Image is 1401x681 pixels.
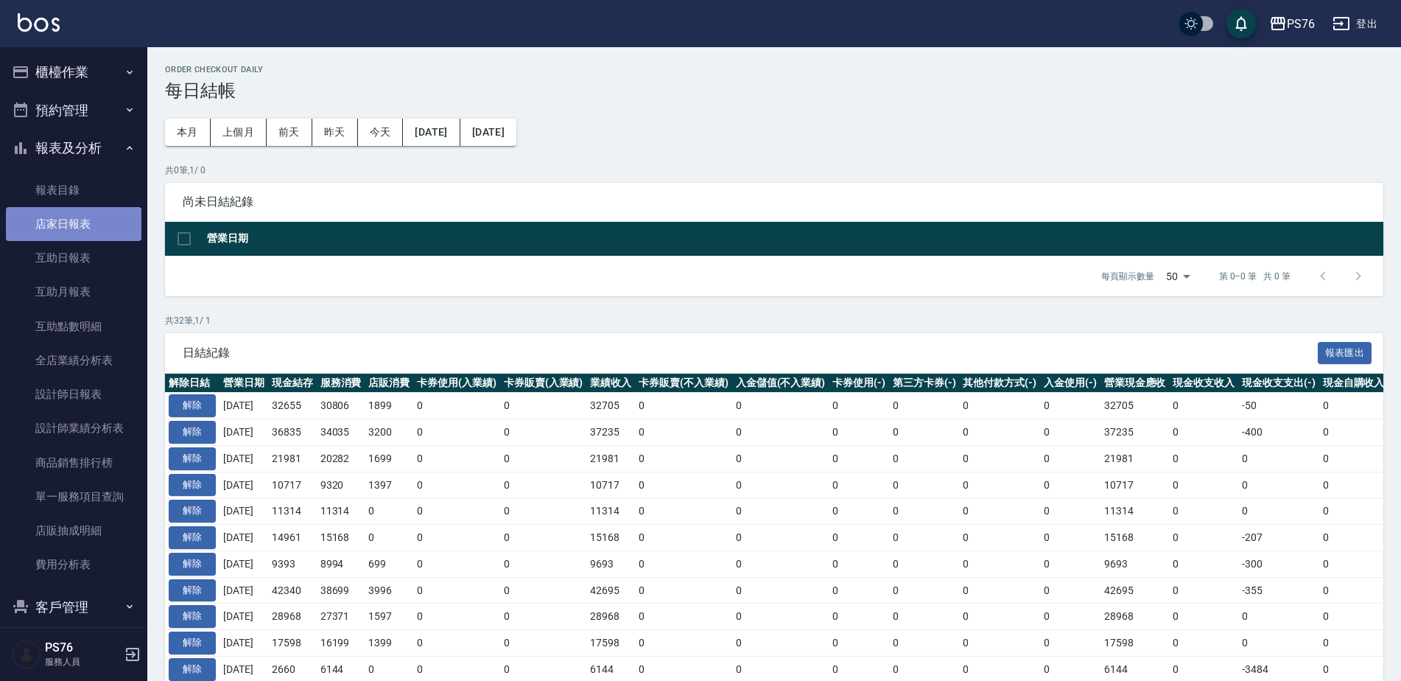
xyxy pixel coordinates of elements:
[1319,472,1388,498] td: 0
[635,374,732,393] th: 卡券販賣(不入業績)
[732,498,829,525] td: 0
[1169,472,1238,498] td: 0
[732,630,829,657] td: 0
[1319,604,1388,630] td: 0
[1040,472,1100,498] td: 0
[500,551,587,577] td: 0
[635,498,732,525] td: 0
[1238,445,1319,472] td: 0
[6,275,141,309] a: 互助月報表
[165,119,211,146] button: 本月
[317,393,365,419] td: 30806
[732,419,829,446] td: 0
[1100,630,1170,657] td: 17598
[1287,15,1315,33] div: PS76
[365,419,413,446] td: 3200
[6,241,141,275] a: 互助日報表
[268,393,317,419] td: 32655
[267,119,312,146] button: 前天
[220,472,268,498] td: [DATE]
[1238,419,1319,446] td: -400
[1238,498,1319,525] td: 0
[268,419,317,446] td: 36835
[165,65,1383,74] h2: Order checkout daily
[829,445,889,472] td: 0
[413,472,500,498] td: 0
[268,525,317,551] td: 14961
[211,119,267,146] button: 上個月
[586,551,635,577] td: 9693
[317,551,365,577] td: 8994
[6,343,141,377] a: 全店業績分析表
[1040,419,1100,446] td: 0
[18,13,60,32] img: Logo
[1319,419,1388,446] td: 0
[1040,498,1100,525] td: 0
[889,551,960,577] td: 0
[1040,393,1100,419] td: 0
[500,498,587,525] td: 0
[220,393,268,419] td: [DATE]
[365,630,413,657] td: 1399
[365,472,413,498] td: 1397
[1169,445,1238,472] td: 0
[732,525,829,551] td: 0
[586,630,635,657] td: 17598
[365,498,413,525] td: 0
[268,445,317,472] td: 21981
[365,525,413,551] td: 0
[1319,393,1388,419] td: 0
[220,498,268,525] td: [DATE]
[635,630,732,657] td: 0
[169,526,216,549] button: 解除
[1040,374,1100,393] th: 入金使用(-)
[6,548,141,582] a: 費用分析表
[959,374,1040,393] th: 其他付款方式(-)
[268,472,317,498] td: 10717
[169,394,216,417] button: 解除
[889,604,960,630] td: 0
[317,419,365,446] td: 34035
[635,551,732,577] td: 0
[220,445,268,472] td: [DATE]
[1319,577,1388,604] td: 0
[586,374,635,393] th: 業績收入
[365,445,413,472] td: 1699
[1238,374,1319,393] th: 現金收支支出(-)
[169,553,216,576] button: 解除
[6,446,141,480] a: 商品銷售排行榜
[413,551,500,577] td: 0
[586,445,635,472] td: 21981
[959,630,1040,657] td: 0
[6,480,141,514] a: 單一服務項目查詢
[45,655,120,668] p: 服務人員
[220,577,268,604] td: [DATE]
[959,604,1040,630] td: 0
[220,551,268,577] td: [DATE]
[183,195,1366,209] span: 尚未日結紀錄
[1318,342,1372,365] button: 報表匯出
[959,551,1040,577] td: 0
[1100,525,1170,551] td: 15168
[169,500,216,523] button: 解除
[586,604,635,630] td: 28968
[889,630,960,657] td: 0
[6,411,141,445] a: 設計師業績分析表
[1100,374,1170,393] th: 營業現金應收
[183,346,1318,360] span: 日結紀錄
[635,525,732,551] td: 0
[959,393,1040,419] td: 0
[500,472,587,498] td: 0
[365,551,413,577] td: 699
[1319,525,1388,551] td: 0
[317,498,365,525] td: 11314
[635,577,732,604] td: 0
[732,551,829,577] td: 0
[169,579,216,602] button: 解除
[220,374,268,393] th: 營業日期
[12,640,41,669] img: Person
[959,419,1040,446] td: 0
[358,119,404,146] button: 今天
[268,498,317,525] td: 11314
[889,393,960,419] td: 0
